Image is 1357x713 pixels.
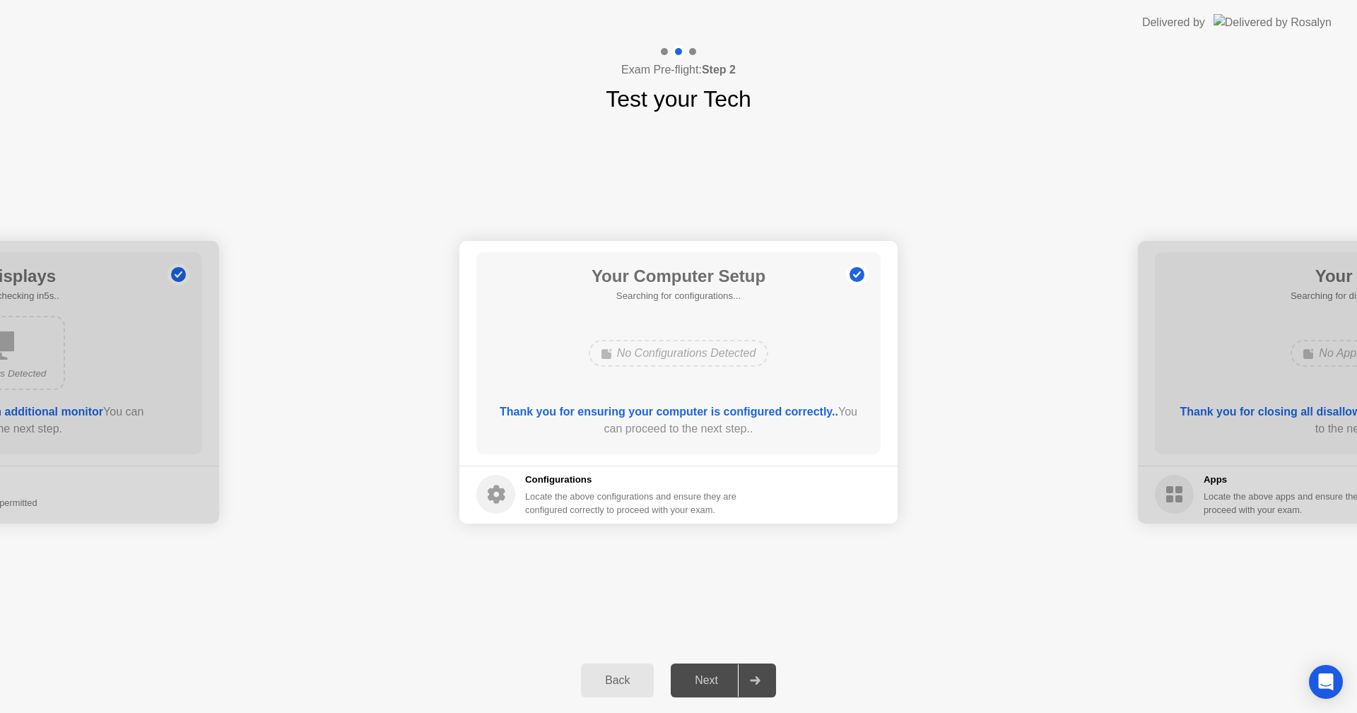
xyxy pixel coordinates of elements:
[525,490,739,517] div: Locate the above configurations and ensure they are configured correctly to proceed with your exam.
[1214,14,1332,30] img: Delivered by Rosalyn
[671,664,776,697] button: Next
[606,82,751,116] h1: Test your Tech
[702,64,736,76] b: Step 2
[525,473,739,487] h5: Configurations
[592,264,765,289] h1: Your Computer Setup
[500,406,838,418] b: Thank you for ensuring your computer is configured correctly..
[585,674,650,687] div: Back
[1309,665,1343,699] div: Open Intercom Messenger
[675,674,738,687] div: Next
[581,664,654,697] button: Back
[621,61,736,78] h4: Exam Pre-flight:
[1142,14,1205,31] div: Delivered by
[589,340,769,367] div: No Configurations Detected
[592,289,765,303] h5: Searching for configurations...
[497,403,861,437] div: You can proceed to the next step..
